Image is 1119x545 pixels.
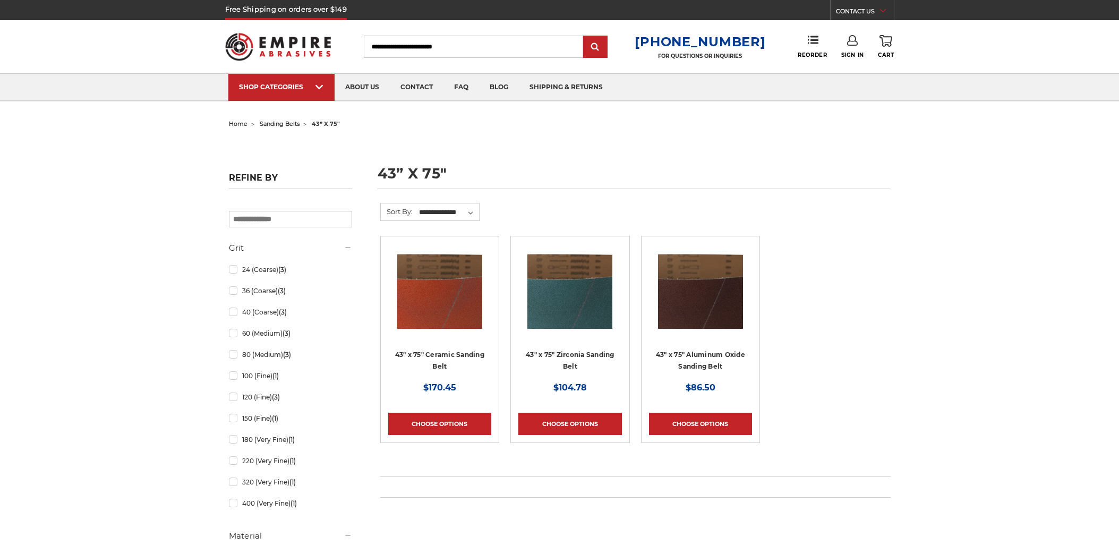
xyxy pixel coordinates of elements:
[289,478,296,486] span: (1)
[378,166,891,189] h1: 43” x 75"
[312,120,340,127] span: 43” x 75"
[229,324,352,343] a: 60 (Medium)(3)
[283,351,291,359] span: (3)
[417,205,479,220] select: Sort By:
[225,26,331,67] img: Empire Abrasives
[390,74,443,101] a: contact
[585,37,606,58] input: Submit
[381,203,413,219] label: Sort By:
[841,52,864,58] span: Sign In
[229,473,352,491] a: 320 (Very Fine)(1)
[229,173,352,189] h5: Refine by
[260,120,300,127] a: sanding belts
[278,287,286,295] span: (3)
[423,382,456,393] span: $170.45
[518,413,621,435] a: Choose Options
[658,244,743,329] img: 43" x 75" Aluminum Oxide Sanding Belt
[798,52,827,58] span: Reorder
[283,329,291,337] span: (3)
[229,452,352,470] a: 220 (Very Fine)(1)
[649,413,752,435] a: Choose Options
[388,413,491,435] a: Choose Options
[878,52,894,58] span: Cart
[291,499,297,507] span: (1)
[289,457,296,465] span: (1)
[656,351,745,371] a: 43" x 75" Aluminum Oxide Sanding Belt
[229,120,247,127] a: home
[479,74,519,101] a: blog
[229,367,352,385] a: 100 (Fine)(1)
[229,409,352,428] a: 150 (Fine)(1)
[229,494,352,513] a: 400 (Very Fine)(1)
[878,35,894,58] a: Cart
[388,244,491,347] a: 43" x 75" Ceramic Sanding Belt
[686,382,715,393] span: $86.50
[635,53,765,59] p: FOR QUESTIONS OR INQUIRIES
[519,74,613,101] a: shipping & returns
[229,345,352,364] a: 80 (Medium)(3)
[239,83,324,91] div: SHOP CATEGORIES
[229,530,352,542] h5: Material
[635,34,765,49] a: [PHONE_NUMBER]
[798,35,827,58] a: Reorder
[526,351,614,371] a: 43" x 75" Zirconia Sanding Belt
[288,436,295,444] span: (1)
[229,282,352,300] a: 36 (Coarse)(3)
[443,74,479,101] a: faq
[272,372,279,380] span: (1)
[279,308,287,316] span: (3)
[229,303,352,321] a: 40 (Coarse)(3)
[278,266,286,274] span: (3)
[527,244,612,329] img: 43" x 75" Zirconia Sanding Belt
[272,393,280,401] span: (3)
[229,430,352,449] a: 180 (Very Fine)(1)
[649,244,752,347] a: 43" x 75" Aluminum Oxide Sanding Belt
[518,244,621,347] a: 43" x 75" Zirconia Sanding Belt
[229,388,352,406] a: 120 (Fine)(3)
[272,414,278,422] span: (1)
[335,74,390,101] a: about us
[553,382,587,393] span: $104.78
[397,244,482,329] img: 43" x 75" Ceramic Sanding Belt
[229,242,352,254] h5: Grit
[229,260,352,279] a: 24 (Coarse)(3)
[395,351,484,371] a: 43" x 75" Ceramic Sanding Belt
[836,5,894,20] a: CONTACT US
